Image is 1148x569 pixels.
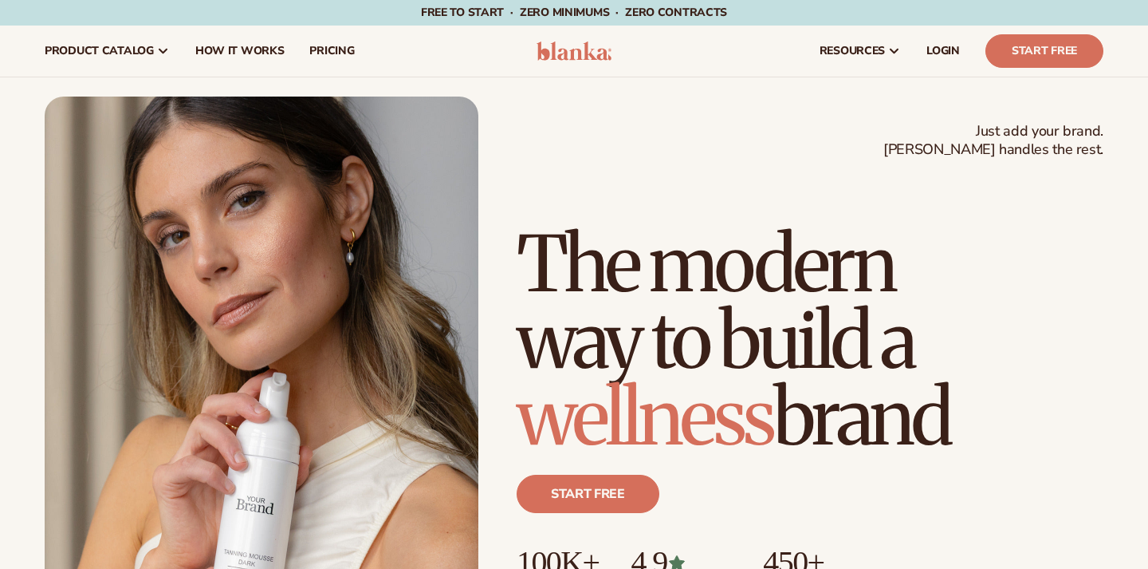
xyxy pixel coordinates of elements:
span: Just add your brand. [PERSON_NAME] handles the rest. [883,122,1103,160]
a: resources [807,26,914,77]
span: product catalog [45,45,154,57]
h1: The modern way to build a brand [517,226,1103,456]
a: Start free [517,475,659,513]
a: pricing [297,26,367,77]
span: LOGIN [926,45,960,57]
a: Start Free [985,34,1103,68]
span: pricing [309,45,354,57]
span: How It Works [195,45,285,57]
a: How It Works [183,26,297,77]
span: wellness [517,369,773,465]
span: Free to start · ZERO minimums · ZERO contracts [421,5,727,20]
img: logo [537,41,612,61]
span: resources [820,45,885,57]
a: product catalog [32,26,183,77]
a: LOGIN [914,26,973,77]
